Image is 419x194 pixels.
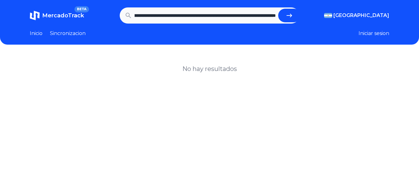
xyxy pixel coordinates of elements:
[74,6,89,12] span: BETA
[50,30,86,37] a: Sincronizacion
[30,11,84,20] a: MercadoTrackBETA
[182,64,237,73] h1: No hay resultados
[30,30,42,37] a: Inicio
[30,11,40,20] img: MercadoTrack
[42,12,84,19] span: MercadoTrack
[359,30,389,37] button: Iniciar sesion
[324,12,389,19] button: [GEOGRAPHIC_DATA]
[333,12,389,19] span: [GEOGRAPHIC_DATA]
[324,13,332,18] img: Argentina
